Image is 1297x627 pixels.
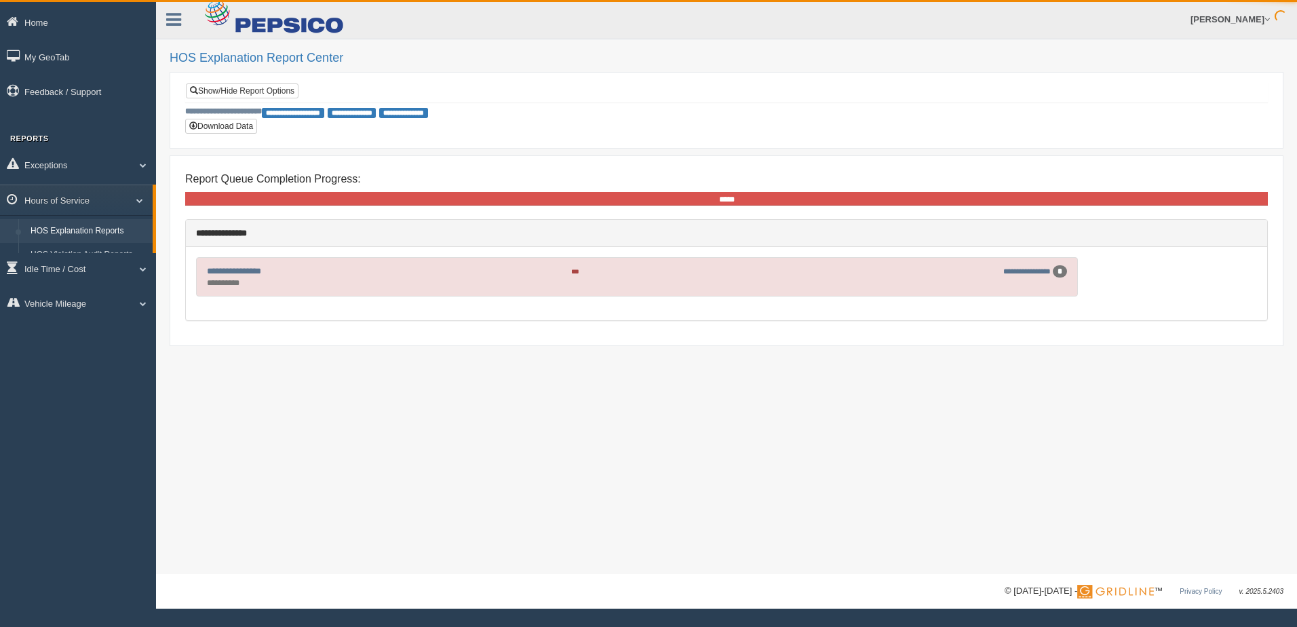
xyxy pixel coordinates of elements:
h4: Report Queue Completion Progress: [185,173,1268,185]
div: © [DATE]-[DATE] - ™ [1005,584,1283,598]
img: Gridline [1077,585,1154,598]
span: v. 2025.5.2403 [1239,588,1283,595]
h2: HOS Explanation Report Center [170,52,1283,65]
button: Download Data [185,119,257,134]
a: Privacy Policy [1180,588,1222,595]
a: HOS Explanation Reports [24,219,153,244]
a: HOS Violation Audit Reports [24,243,153,267]
a: Show/Hide Report Options [186,83,298,98]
